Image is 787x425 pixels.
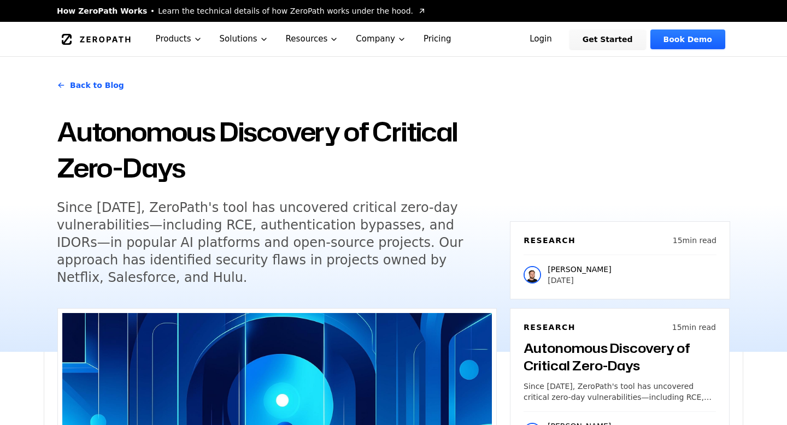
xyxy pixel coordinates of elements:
[347,22,415,56] button: Company
[548,275,611,286] p: [DATE]
[57,199,477,286] h5: Since [DATE], ZeroPath's tool has uncovered critical zero-day vulnerabilities—including RCE, auth...
[524,322,575,333] h6: Research
[569,29,646,49] a: Get Started
[277,22,348,56] button: Resources
[524,339,716,374] h3: Autonomous Discovery of Critical Zero-Days
[147,22,211,56] button: Products
[57,5,147,16] span: How ZeroPath Works
[672,322,716,333] p: 15 min read
[57,5,426,16] a: How ZeroPath WorksLearn the technical details of how ZeroPath works under the hood.
[57,114,497,186] h1: Autonomous Discovery of Critical Zero-Days
[516,29,565,49] a: Login
[524,381,716,403] p: Since [DATE], ZeroPath's tool has uncovered critical zero-day vulnerabilities—including RCE, auth...
[158,5,413,16] span: Learn the technical details of how ZeroPath works under the hood.
[57,70,124,101] a: Back to Blog
[548,264,611,275] p: [PERSON_NAME]
[211,22,277,56] button: Solutions
[650,29,725,49] a: Book Demo
[673,235,716,246] p: 15 min read
[524,266,541,284] img: Raphael Karger
[415,22,460,56] a: Pricing
[524,235,575,246] h6: Research
[44,22,743,56] nav: Global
